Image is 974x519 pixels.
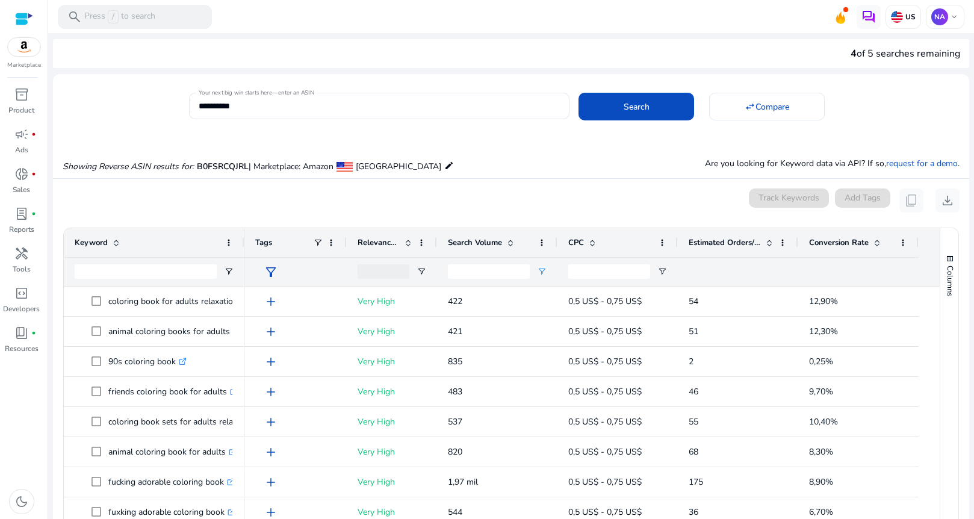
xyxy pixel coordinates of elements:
[67,10,82,24] span: search
[657,267,667,276] button: Open Filter Menu
[31,132,36,137] span: fiber_manual_record
[689,356,693,367] span: 2
[264,445,278,459] span: add
[108,289,249,314] p: coloring book for adults relaxation
[108,379,238,404] p: friends coloring book for adults
[108,10,119,23] span: /
[249,161,333,172] span: | Marketplace: Amazon
[264,355,278,369] span: add
[31,172,36,176] span: fiber_manual_record
[264,475,278,489] span: add
[689,237,761,248] span: Estimated Orders/Month
[358,470,426,494] p: Very High
[568,386,642,397] span: 0,5 US$ - 0,75 US$
[255,237,272,248] span: Tags
[448,296,462,307] span: 422
[14,494,29,509] span: dark_mode
[448,326,462,337] span: 421
[14,207,29,221] span: lab_profile
[5,343,39,354] p: Resources
[809,506,833,518] span: 6,70%
[358,289,426,314] p: Very High
[264,294,278,309] span: add
[264,415,278,429] span: add
[568,326,642,337] span: 0,5 US$ - 0,75 US$
[568,237,584,248] span: CPC
[568,506,642,518] span: 0,5 US$ - 0,75 US$
[755,101,789,113] span: Compare
[448,446,462,458] span: 820
[568,446,642,458] span: 0,5 US$ - 0,75 US$
[264,265,278,279] span: filter_alt
[568,296,642,307] span: 0,5 US$ - 0,75 US$
[31,211,36,216] span: fiber_manual_record
[809,446,833,458] span: 8,30%
[14,286,29,300] span: code_blocks
[9,224,34,235] p: Reports
[14,127,29,141] span: campaign
[689,446,698,458] span: 68
[940,193,955,208] span: download
[14,167,29,181] span: donut_small
[949,12,959,22] span: keyboard_arrow_down
[264,325,278,339] span: add
[224,267,234,276] button: Open Filter Menu
[417,267,426,276] button: Open Filter Menu
[448,416,462,427] span: 537
[448,264,530,279] input: Search Volume Filter Input
[689,476,703,488] span: 175
[851,47,857,60] span: 4
[809,356,833,367] span: 0,25%
[7,61,41,70] p: Marketplace
[851,46,960,61] div: of 5 searches remaining
[108,319,280,344] p: animal coloring books for adults relaxation
[809,237,869,248] span: Conversion Rate
[809,296,838,307] span: 12,90%
[448,356,462,367] span: 835
[537,267,547,276] button: Open Filter Menu
[809,326,838,337] span: 12,30%
[84,10,155,23] p: Press to search
[448,476,478,488] span: 1,97 mil
[579,93,694,120] button: Search
[108,409,267,434] p: coloring book sets for adults relaxation
[358,237,400,248] span: Relevance Score
[624,101,650,113] span: Search
[31,331,36,335] span: fiber_manual_record
[8,105,34,116] p: Product
[568,416,642,427] span: 0,5 US$ - 0,75 US$
[108,349,187,374] p: 90s coloring book
[199,89,314,97] mat-label: Your next big win starts here—enter an ASIN
[358,349,426,374] p: Very High
[358,379,426,404] p: Very High
[13,184,30,195] p: Sales
[689,326,698,337] span: 51
[935,188,960,213] button: download
[15,145,28,155] p: Ads
[689,416,698,427] span: 55
[448,237,502,248] span: Search Volume
[903,12,916,22] p: US
[568,476,642,488] span: 0,5 US$ - 0,75 US$
[931,8,948,25] p: NA
[358,440,426,464] p: Very High
[63,161,194,172] i: Showing Reverse ASIN results for:
[891,11,903,23] img: us.svg
[809,416,838,427] span: 10,40%
[448,386,462,397] span: 483
[14,326,29,340] span: book_4
[14,246,29,261] span: handyman
[886,158,958,169] a: request for a demo
[14,87,29,102] span: inventory_2
[444,158,454,173] mat-icon: edit
[689,386,698,397] span: 46
[448,506,462,518] span: 544
[809,476,833,488] span: 8,90%
[13,264,31,275] p: Tools
[709,93,825,120] button: Compare
[75,264,217,279] input: Keyword Filter Input
[358,409,426,434] p: Very High
[568,264,650,279] input: CPC Filter Input
[3,303,40,314] p: Developers
[264,385,278,399] span: add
